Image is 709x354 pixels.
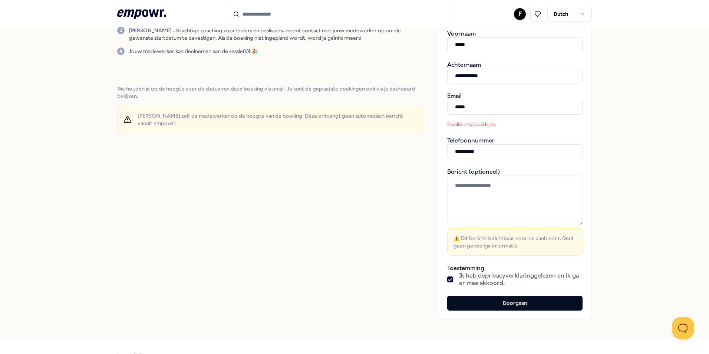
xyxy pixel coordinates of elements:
button: F [514,8,526,20]
div: Telefoonnummer [447,137,583,159]
iframe: Help Scout Beacon - Open [672,317,694,339]
span: ⚠️ Dit bericht is zichtbaar voor de aanbieder. Deel geen gevoelige informatie. [454,235,576,249]
input: Search for products, categories or subcategories [229,6,451,22]
div: 4 [117,47,125,55]
div: 3 [117,27,125,34]
div: Toestemming [447,265,583,287]
button: Doorgaan [447,296,583,311]
p: Jouw medewerker kan deelnemen aan de sessie(s)! 🎉 [129,47,258,55]
span: Ik heb de gelezen en ik ga er mee akkoord. [459,272,583,287]
div: Email [447,92,583,128]
div: Achternaam [447,61,583,83]
p: Invalid email address [447,121,547,128]
a: privacyverklaring [485,272,534,279]
span: We houden je op de hoogte over de status van deze boeking via email. Je kunt de geplaatste boekin... [117,85,423,100]
div: Voornaam [447,30,583,52]
div: Bericht (optioneel) [447,168,583,256]
p: [PERSON_NAME] - Krachtige coaching voor leiders en beslissers. neemt contact met jouw medewerker ... [129,27,423,42]
span: [PERSON_NAME] zelf de medewerker op de hoogte van de boeking. Deze ontvangt geen automatisch beri... [138,112,417,127]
